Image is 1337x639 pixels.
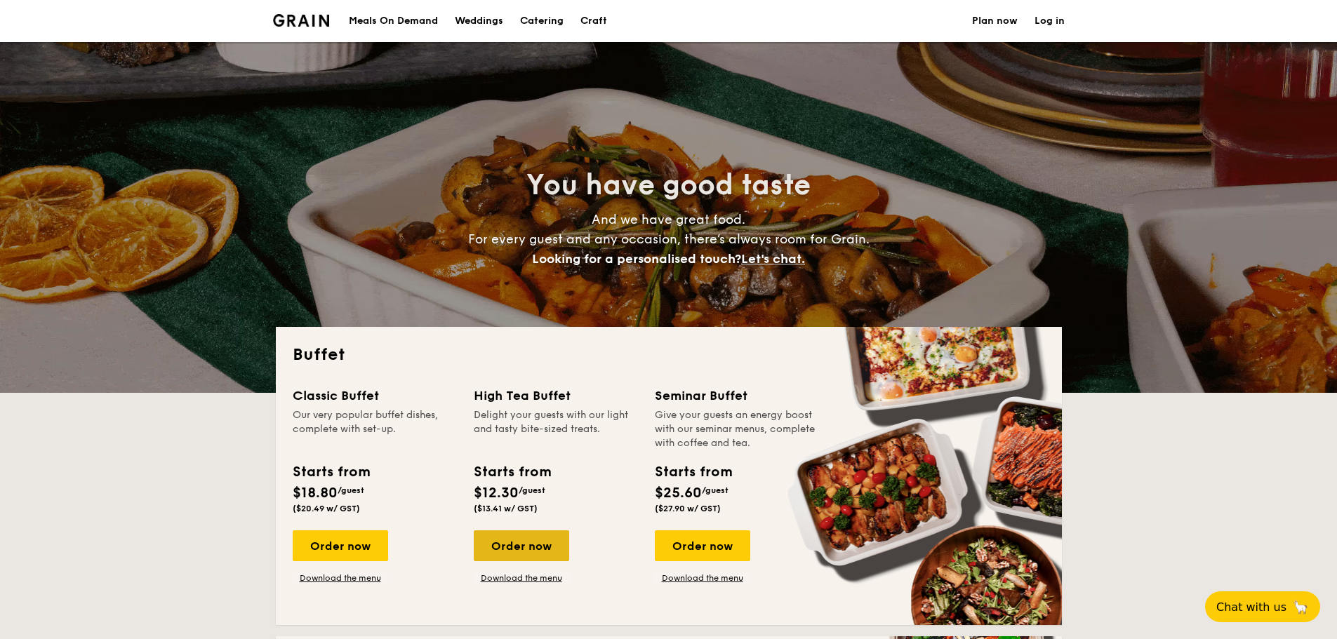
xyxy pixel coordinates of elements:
span: ($13.41 w/ GST) [474,504,538,513]
div: Seminar Buffet [655,386,819,405]
span: /guest [702,485,729,495]
span: Looking for a personalised touch? [532,251,741,267]
span: /guest [338,485,364,495]
div: Order now [655,530,750,561]
div: High Tea Buffet [474,386,638,405]
button: Chat with us🦙 [1205,591,1320,622]
a: Download the menu [655,572,750,584]
div: Give your guests an energy boost with our seminar menus, complete with coffee and tea. [655,408,819,450]
div: Starts from [655,462,731,483]
span: 🦙 [1292,599,1309,615]
span: Chat with us [1216,600,1286,614]
div: Order now [293,530,388,561]
span: ($27.90 w/ GST) [655,504,721,513]
a: Download the menu [474,572,569,584]
span: $18.80 [293,485,338,502]
div: Delight your guests with our light and tasty bite-sized treats. [474,408,638,450]
span: Let's chat. [741,251,805,267]
a: Download the menu [293,572,388,584]
span: /guest [519,485,545,495]
div: Our very popular buffet dishes, complete with set-up. [293,408,457,450]
div: Classic Buffet [293,386,457,405]
a: Logotype [273,14,330,27]
span: $12.30 [474,485,519,502]
div: Order now [474,530,569,561]
div: Starts from [293,462,369,483]
div: Starts from [474,462,550,483]
h2: Buffet [293,344,1045,366]
span: $25.60 [655,485,702,502]
span: You have good taste [526,168,811,202]
img: Grain [273,14,330,27]
span: ($20.49 w/ GST) [293,504,360,513]
span: And we have great food. For every guest and any occasion, there’s always room for Grain. [468,212,870,267]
